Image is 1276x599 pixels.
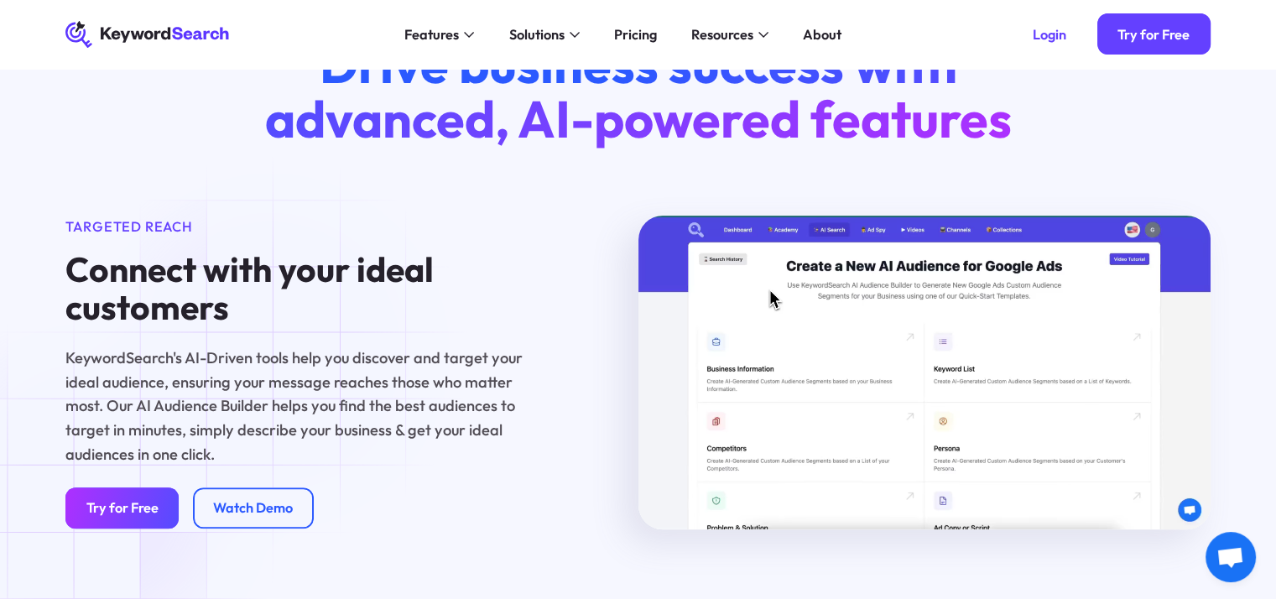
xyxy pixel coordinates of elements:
[65,251,545,326] h4: Connect with your ideal customers
[65,487,179,529] a: Try for Free
[1206,532,1256,582] a: Open chat
[265,32,1012,151] span: Drive business success with advanced, AI-powered features
[404,24,459,45] div: Features
[803,24,841,45] div: About
[614,24,657,45] div: Pricing
[792,21,852,49] a: About
[86,499,159,516] div: Try for Free
[1033,26,1066,43] div: Login
[1117,26,1190,43] div: Try for Free
[1097,13,1211,55] a: Try for Free
[603,21,667,49] a: Pricing
[193,487,314,529] a: Watch Demo
[213,499,293,516] div: Watch Demo
[65,216,545,237] div: Targeted Reach
[1012,13,1086,55] a: Login
[508,24,564,45] div: Solutions
[65,346,545,466] p: KeywordSearch's AI-Driven tools help you discover and target your ideal audience, ensuring your m...
[690,24,753,45] div: Resources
